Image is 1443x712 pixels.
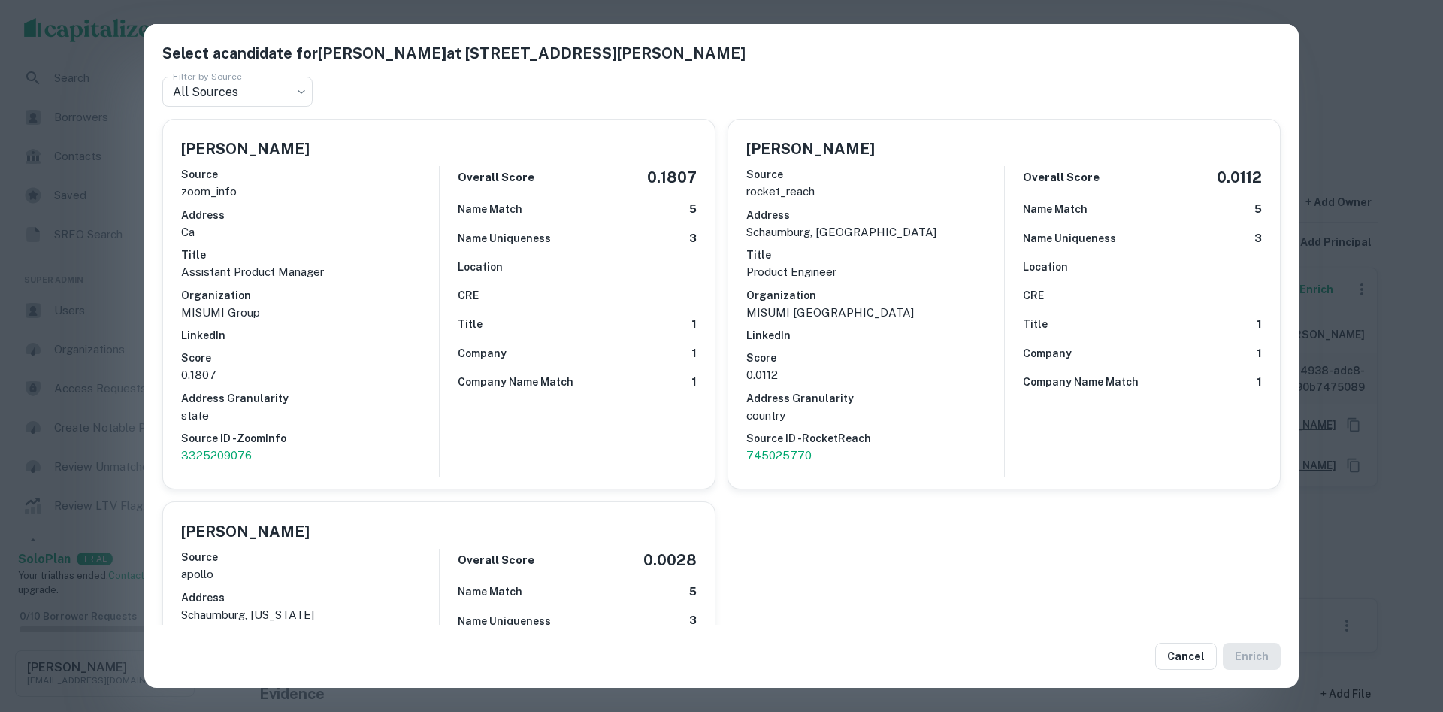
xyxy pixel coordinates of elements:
h6: Title [746,247,1004,263]
h6: 1 [1257,316,1262,333]
h6: Title [181,247,439,263]
h5: 0.0028 [643,549,697,571]
iframe: Chat Widget [1368,592,1443,664]
h6: 1 [1257,374,1262,391]
h6: Overall Score [458,169,534,186]
p: MISUMI Group [181,304,439,322]
h6: Overall Score [458,552,534,569]
p: apollo [181,565,439,583]
h6: Location [458,259,503,275]
h6: 5 [689,201,697,218]
h6: 3 [689,230,697,247]
h5: [PERSON_NAME] [746,138,875,160]
h6: Source ID - RocketReach [746,430,1004,447]
h5: 0.0112 [1217,166,1262,189]
h6: 5 [1254,201,1262,218]
h6: Title [1023,316,1048,332]
p: rocket_reach [746,183,1004,201]
button: Cancel [1155,643,1217,670]
h5: [PERSON_NAME] [181,138,310,160]
h6: LinkedIn [746,327,1004,344]
h6: Address [746,207,1004,223]
h5: 0.1807 [647,166,697,189]
h6: Source [181,166,439,183]
h6: Address [181,207,439,223]
p: schaumburg, [US_STATE] [181,606,439,624]
h6: Overall Score [1023,169,1100,186]
h6: Address Granularity [181,390,439,407]
label: Filter by Source [173,70,242,83]
p: schaumburg, [GEOGRAPHIC_DATA] [746,223,1004,241]
h6: Company [458,345,507,362]
h6: Name Uniqueness [1023,230,1116,247]
p: country [746,407,1004,425]
h6: Title [458,316,483,332]
h6: 3 [1254,230,1262,247]
h6: Name Match [458,201,522,217]
h6: Name Match [1023,201,1088,217]
h6: Company Name Match [1023,374,1139,390]
a: 3325209076 [181,447,439,465]
p: Product Engineer [746,263,1004,281]
h6: Address [181,589,439,606]
p: Assistant Product Manager [181,263,439,281]
h6: 5 [689,583,697,601]
h6: LinkedIn [181,327,439,344]
p: zoom_info [181,183,439,201]
h6: Score [181,350,439,366]
h6: 1 [1257,345,1262,362]
h6: 1 [691,345,697,362]
h6: CRE [458,287,479,304]
div: All Sources [162,77,313,107]
p: MISUMI [GEOGRAPHIC_DATA] [746,304,1004,322]
p: state [181,407,439,425]
h6: Name Uniqueness [458,230,551,247]
h6: Name Uniqueness [458,613,551,629]
p: 0.1807 [181,366,439,384]
h6: 1 [691,374,697,391]
h6: Company [1023,345,1072,362]
h6: Location [1023,259,1068,275]
h6: Source [181,549,439,565]
h6: Score [746,350,1004,366]
h6: Name Match [458,583,522,600]
h6: Source [746,166,1004,183]
h6: 3 [689,612,697,629]
h5: [PERSON_NAME] [181,520,310,543]
p: 0.0112 [746,366,1004,384]
p: ca [181,223,439,241]
h6: Company Name Match [458,374,573,390]
h6: 1 [691,316,697,333]
h6: Organization [746,287,1004,304]
h6: Organization [181,287,439,304]
h6: Address Granularity [746,390,1004,407]
h5: Select a candidate for [PERSON_NAME] at [STREET_ADDRESS][PERSON_NAME] [162,42,1281,65]
h6: Source ID - ZoomInfo [181,430,439,447]
h6: CRE [1023,287,1044,304]
a: 745025770 [746,447,1004,465]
